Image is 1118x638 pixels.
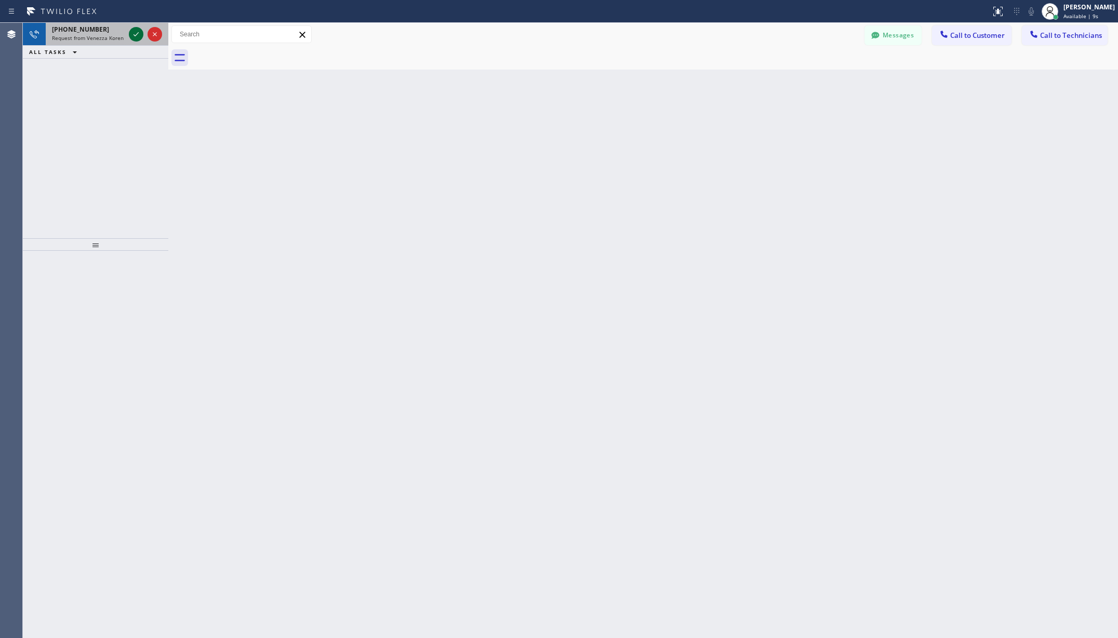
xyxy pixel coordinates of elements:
button: Mute [1024,4,1039,19]
span: [PHONE_NUMBER] [52,25,109,34]
span: Call to Customer [950,31,1005,40]
button: Messages [864,25,922,45]
input: Search [172,26,311,43]
button: Accept [129,27,143,42]
button: Reject [148,27,162,42]
button: Call to Customer [932,25,1011,45]
span: Call to Technicians [1040,31,1102,40]
button: ALL TASKS [23,46,87,58]
span: Available | 9s [1063,12,1098,20]
span: Request from Venezza Koren Intas (direct) [52,34,157,42]
span: ALL TASKS [29,48,66,56]
div: [PERSON_NAME] [1063,3,1115,11]
button: Call to Technicians [1022,25,1108,45]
